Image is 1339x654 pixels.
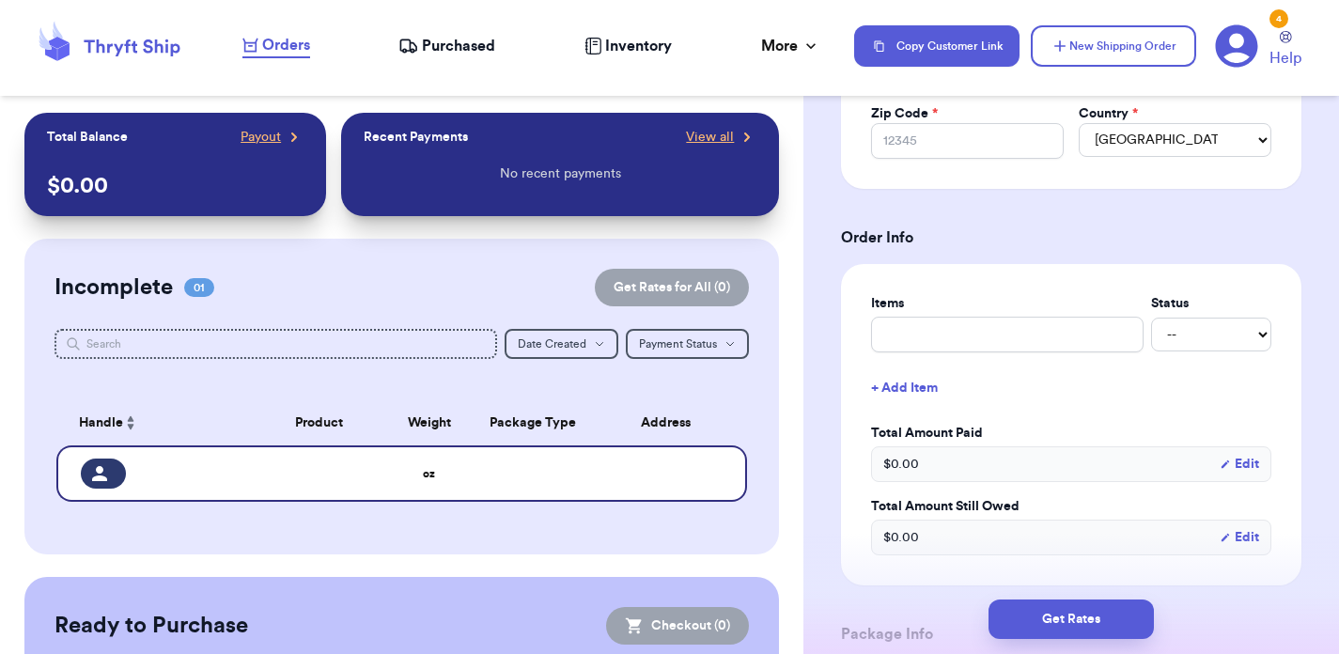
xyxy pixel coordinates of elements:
[54,272,173,303] h2: Incomplete
[1215,24,1258,68] a: 4
[686,128,756,147] a: View all
[605,35,672,57] span: Inventory
[500,164,621,183] p: No recent payments
[841,226,1301,249] h3: Order Info
[79,413,123,433] span: Handle
[606,607,749,645] button: Checkout (0)
[505,329,618,359] button: Date Created
[1269,47,1301,70] span: Help
[871,123,1064,159] input: 12345
[989,599,1154,639] button: Get Rates
[1031,25,1196,67] button: New Shipping Order
[871,424,1271,443] label: Total Amount Paid
[1151,294,1271,313] label: Status
[883,455,919,474] span: $ 0.00
[686,128,734,147] span: View all
[1269,31,1301,70] a: Help
[47,128,128,147] p: Total Balance
[388,400,471,445] th: Weight
[242,34,310,58] a: Orders
[422,35,495,57] span: Purchased
[262,34,310,56] span: Orders
[423,468,435,479] strong: oz
[1269,9,1288,28] div: 4
[1220,455,1259,474] button: Edit
[241,128,281,147] span: Payout
[626,329,749,359] button: Payment Status
[398,35,495,57] a: Purchased
[184,278,214,297] span: 01
[54,329,498,359] input: Search
[471,400,595,445] th: Package Type
[595,269,749,306] button: Get Rates for All (0)
[854,25,1020,67] button: Copy Customer Link
[584,35,672,57] a: Inventory
[1220,528,1259,547] button: Edit
[595,400,747,445] th: Address
[871,294,1144,313] label: Items
[761,35,820,57] div: More
[241,128,304,147] a: Payout
[518,338,586,350] span: Date Created
[54,611,248,641] h2: Ready to Purchase
[47,171,304,201] p: $ 0.00
[364,128,468,147] p: Recent Payments
[871,104,938,123] label: Zip Code
[883,528,919,547] span: $ 0.00
[1079,104,1138,123] label: Country
[871,497,1271,516] label: Total Amount Still Owed
[250,400,388,445] th: Product
[639,338,717,350] span: Payment Status
[123,412,138,434] button: Sort ascending
[864,367,1279,409] button: + Add Item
